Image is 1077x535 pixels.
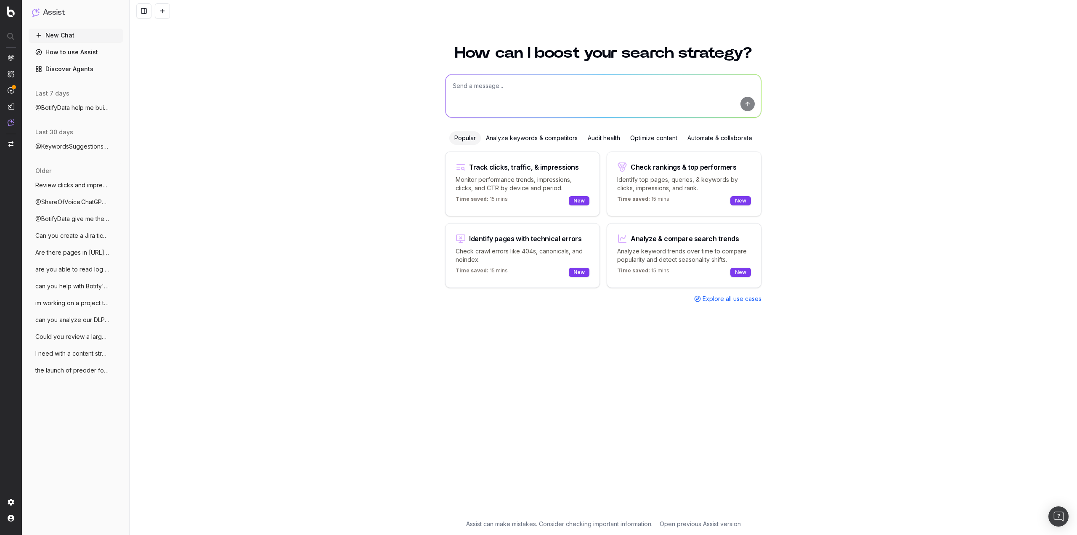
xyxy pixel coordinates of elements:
[631,164,737,170] div: Check rankings & top performers
[660,520,741,528] a: Open previous Assist version
[8,70,14,77] img: Intelligence
[8,103,14,110] img: Studio
[682,131,757,145] div: Automate & collaborate
[617,267,650,274] span: Time saved:
[456,196,488,202] span: Time saved:
[35,248,109,257] span: Are there pages in [URL][DOMAIN_NAME]
[703,295,761,303] span: Explore all use cases
[35,142,109,151] span: @KeywordsSuggestions help me find the an
[35,104,109,112] span: @BotifyData help me build a real keyword
[35,232,109,240] span: Can you create a Jira ticket for removin
[29,263,123,276] button: are you able to read log data from our a
[730,196,751,205] div: New
[29,178,123,192] button: Review clicks and impression for the las
[29,229,123,242] button: Can you create a Jira ticket for removin
[35,128,73,136] span: last 30 days
[35,89,69,98] span: last 7 days
[35,316,109,324] span: can you analyze our DLP page segment and
[35,181,109,189] span: Review clicks and impression for the las
[617,247,751,264] p: Analyze keyword trends over time to compare popularity and detect seasonality shifts.
[8,499,14,506] img: Setting
[617,267,669,277] p: 15 mins
[35,282,109,290] span: can you help with Botify's advanced URL
[466,520,653,528] p: Assist can make mistakes. Consider checking important information.
[32,8,40,16] img: Assist
[617,196,650,202] span: Time saved:
[29,101,123,114] button: @BotifyData help me build a real keyword
[35,349,109,358] span: I need with a content strategy and keywo
[617,196,669,206] p: 15 mins
[29,330,123,343] button: Could you review a large list of keywods
[35,198,109,206] span: @ShareOfVoice.ChatGPT what's [DOMAIN_NAME]'
[569,268,589,277] div: New
[8,87,14,94] img: Activation
[449,131,481,145] div: Popular
[445,45,761,61] h1: How can I boost your search strategy?
[29,364,123,377] button: the launch of preoder for nintendo swich
[29,212,123,226] button: @BotifyData give me the avg page rank fo
[29,313,123,327] button: can you analyze our DLP page segment and
[35,215,109,223] span: @BotifyData give me the avg page rank fo
[469,164,579,170] div: Track clicks, traffic, & impressions
[8,54,14,61] img: Analytics
[29,62,123,76] a: Discover Agents
[35,366,109,375] span: the launch of preoder for nintendo swich
[29,140,123,153] button: @KeywordsSuggestions help me find the an
[43,7,65,19] h1: Assist
[29,246,123,259] button: Are there pages in [URL][DOMAIN_NAME]
[35,299,109,307] span: im working on a project to build localiz
[456,267,508,277] p: 15 mins
[29,29,123,42] button: New Chat
[29,347,123,360] button: I need with a content strategy and keywo
[456,247,589,264] p: Check crawl errors like 404s, canonicals, and noindex.
[32,7,119,19] button: Assist
[694,295,761,303] a: Explore all use cases
[730,268,751,277] div: New
[8,119,14,126] img: Assist
[1048,506,1069,527] div: Open Intercom Messenger
[35,333,109,341] span: Could you review a large list of keywods
[29,279,123,293] button: can you help with Botify's advanced URL
[617,176,751,192] p: Identify top pages, queries, & keywords by clicks, impressions, and rank.
[456,267,488,274] span: Time saved:
[35,167,51,175] span: older
[7,6,15,17] img: Botify logo
[35,265,109,274] span: are you able to read log data from our a
[29,45,123,59] a: How to use Assist
[583,131,625,145] div: Audit health
[29,195,123,209] button: @ShareOfVoice.ChatGPT what's [DOMAIN_NAME]'
[631,235,739,242] div: Analyze & compare search trends
[456,196,508,206] p: 15 mins
[456,176,589,192] p: Monitor performance trends, impressions, clicks, and CTR by device and period.
[569,196,589,205] div: New
[625,131,682,145] div: Optimize content
[469,235,582,242] div: Identify pages with technical errors
[29,296,123,310] button: im working on a project to build localiz
[481,131,583,145] div: Analyze keywords & competitors
[8,141,13,147] img: Switch project
[8,515,14,522] img: My account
